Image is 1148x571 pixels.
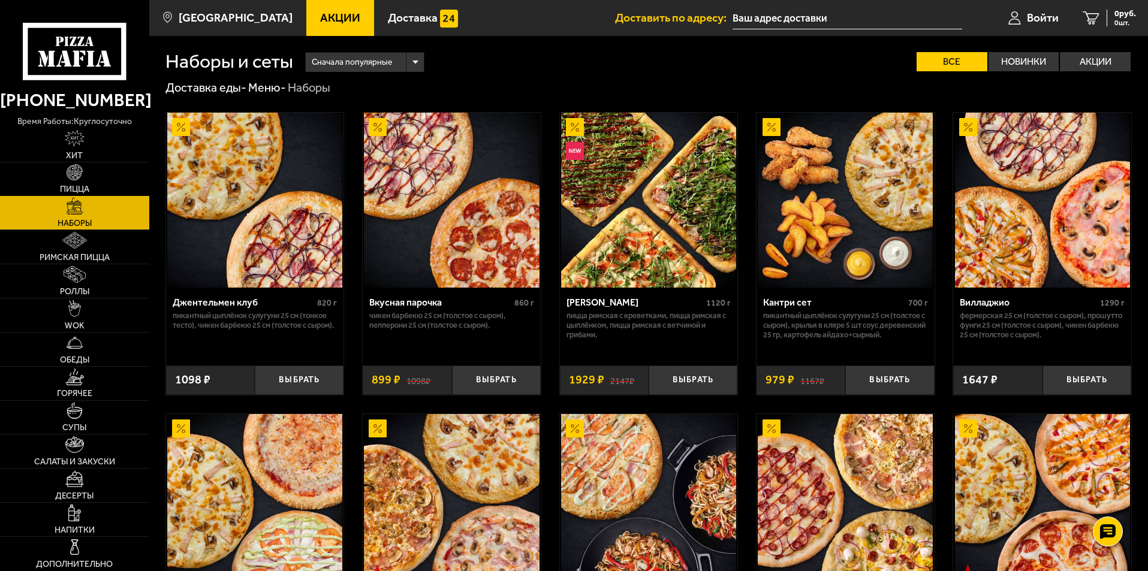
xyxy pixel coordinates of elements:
[62,424,86,432] span: Супы
[55,492,94,500] span: Десерты
[312,51,392,74] span: Сначала популярные
[173,311,338,330] p: Пикантный цыплёнок сулугуни 25 см (тонкое тесто), Чикен Барбекю 25 см (толстое с сыром).
[733,7,962,29] input: Ваш адрес доставки
[255,365,344,395] button: Выбрать
[440,10,458,28] img: 15daf4d41897b9f0e9f617042186c801.svg
[165,80,246,95] a: Доставка еды-
[57,389,92,398] span: Горячее
[845,365,934,395] button: Выбрать
[960,297,1097,308] div: Вилладжио
[959,419,977,437] img: Акционный
[363,113,541,288] a: АкционныйВкусная парочка
[65,322,85,330] span: WOK
[763,118,781,136] img: Акционный
[172,419,190,437] img: Акционный
[962,374,998,386] span: 1647 ₽
[166,113,344,288] a: АкционныйДжентельмен клуб
[165,52,293,71] h1: Наборы и сеты
[615,12,733,23] span: Доставить по адресу:
[60,356,89,364] span: Обеды
[1114,19,1136,26] span: 0 шт.
[953,113,1131,288] a: АкционныйВилладжио
[179,12,293,23] span: [GEOGRAPHIC_DATA]
[172,118,190,136] img: Акционный
[566,118,584,136] img: Акционный
[959,118,977,136] img: Акционный
[763,297,905,308] div: Кантри сет
[800,374,824,386] s: 1167 ₽
[388,12,438,23] span: Доставка
[560,113,738,288] a: АкционныйНовинкаМама Миа
[248,80,286,95] a: Меню-
[452,365,541,395] button: Выбрать
[566,419,584,437] img: Акционный
[1100,298,1125,308] span: 1290 г
[1027,12,1059,23] span: Войти
[763,311,928,340] p: Пикантный цыплёнок сулугуни 25 см (толстое с сыром), крылья в кляре 5 шт соус деревенский 25 гр, ...
[167,113,342,288] img: Джентельмен клуб
[40,253,110,262] span: Римская пицца
[36,560,113,569] span: Дополнительно
[175,374,210,386] span: 1098 ₽
[610,374,634,386] s: 2147 ₽
[567,311,731,340] p: Пицца Римская с креветками, Пицца Римская с цыплёнком, Пицца Римская с ветчиной и грибами.
[917,52,987,71] label: Все
[757,113,935,288] a: АкционныйКантри сет
[1042,365,1131,395] button: Выбрать
[372,374,400,386] span: 899 ₽
[369,297,511,308] div: Вкусная парочка
[317,298,337,308] span: 820 г
[569,374,604,386] span: 1929 ₽
[567,297,704,308] div: [PERSON_NAME]
[58,219,92,228] span: Наборы
[908,298,928,308] span: 700 г
[369,419,387,437] img: Акционный
[34,458,115,466] span: Салаты и закуски
[364,113,539,288] img: Вкусная парочка
[960,311,1125,340] p: Фермерская 25 см (толстое с сыром), Прошутто Фунги 25 см (толстое с сыром), Чикен Барбекю 25 см (...
[60,288,89,296] span: Роллы
[55,526,95,534] span: Напитки
[766,374,794,386] span: 979 ₽
[763,419,781,437] img: Акционный
[320,12,360,23] span: Акции
[288,80,330,96] div: Наборы
[406,374,430,386] s: 1098 ₽
[955,113,1130,288] img: Вилладжио
[66,152,83,160] span: Хит
[706,298,731,308] span: 1120 г
[514,298,534,308] span: 860 г
[369,311,534,330] p: Чикен Барбекю 25 см (толстое с сыром), Пепперони 25 см (толстое с сыром).
[1114,10,1136,18] span: 0 руб.
[60,185,89,194] span: Пицца
[566,142,584,160] img: Новинка
[1060,52,1131,71] label: Акции
[649,365,737,395] button: Выбрать
[561,113,736,288] img: Мама Миа
[369,118,387,136] img: Акционный
[758,113,933,288] img: Кантри сет
[989,52,1059,71] label: Новинки
[173,297,315,308] div: Джентельмен клуб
